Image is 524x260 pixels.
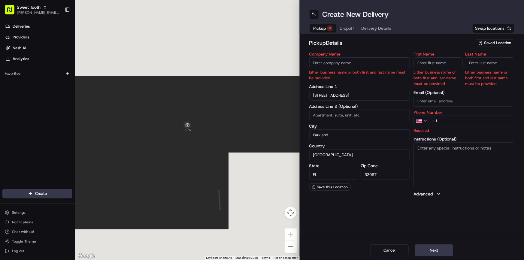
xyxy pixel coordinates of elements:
[465,69,514,87] p: Either business name or both first and last name must be provided
[12,93,17,98] img: 1736555255976-a54dd68f-1ca7-489b-9aae-adbdc363a1c4
[77,252,96,260] img: Google
[370,244,409,256] button: Cancel
[413,128,514,133] p: Required
[413,96,514,107] input: Enter email address
[472,23,514,33] button: Swap locations
[2,208,72,217] button: Settings
[361,169,410,180] input: Enter zip code
[309,149,410,160] input: Enter country
[309,169,359,180] input: Enter state
[53,93,65,98] span: [DATE]
[2,54,75,64] a: Analytics
[6,6,18,18] img: Nash
[19,109,49,114] span: [PERSON_NAME]
[13,24,30,29] span: Deliveries
[413,110,514,114] label: Phone Number
[309,124,410,128] label: City
[285,207,297,219] button: Map camera controls
[206,256,232,260] button: Keyboard shortcuts
[484,40,511,46] span: Saved Location
[309,57,410,68] input: Enter company name
[475,25,504,31] span: Swap locations
[309,183,351,191] button: Save this Location
[236,256,258,259] span: Map data ©2025
[2,218,72,226] button: Notifications
[12,110,17,114] img: 1736555255976-a54dd68f-1ca7-489b-9aae-adbdc363a1c4
[57,134,96,140] span: API Documentation
[413,191,514,197] button: Advanced
[27,57,98,63] div: Start new chat
[413,57,463,68] input: Enter first name
[309,90,410,101] input: Enter address
[13,35,29,40] span: Providers
[309,52,410,56] label: Company Name
[309,129,410,140] input: Enter city
[12,220,33,225] span: Notifications
[13,56,29,62] span: Analytics
[50,93,52,98] span: •
[285,228,297,240] button: Zoom in
[465,57,514,68] input: Enter last name
[60,149,73,153] span: Pylon
[6,87,16,97] img: Liam S.
[12,229,34,234] span: Chat with us!
[13,57,23,68] img: 5e9a9d7314ff4150bce227a61376b483.jpg
[2,2,62,17] button: Sweet Tooth[PERSON_NAME][EMAIL_ADDRESS][DOMAIN_NAME]
[317,185,348,189] span: Save this Location
[413,137,514,141] label: Instructions (Optional)
[12,210,26,215] span: Settings
[309,110,410,120] input: Apartment, suite, unit, etc.
[16,39,99,45] input: Clear
[6,78,40,83] div: Past conversations
[415,244,453,256] button: Next
[413,69,463,87] p: Either business name or both first and last name must be provided
[285,241,297,253] button: Zoom out
[413,90,514,95] label: Email (Optional)
[274,256,298,259] a: Report a map error
[2,43,75,53] a: Nash AI
[313,25,326,31] span: Pickup
[323,10,389,19] h1: Create New Delivery
[340,25,354,31] span: Dropoff
[6,135,11,140] div: 📗
[6,57,17,68] img: 1736555255976-a54dd68f-1ca7-489b-9aae-adbdc363a1c4
[12,134,46,140] span: Knowledge Base
[50,109,52,114] span: •
[53,109,65,114] span: [DATE]
[362,25,392,31] span: Delivery Details
[12,239,36,244] span: Toggle Theme
[2,32,75,42] a: Providers
[13,45,26,51] span: Nash AI
[309,84,410,89] label: Address Line 1
[93,77,109,84] button: See all
[77,252,96,260] a: Open this area in Google Maps (opens a new window)
[413,52,463,56] label: First Name
[309,104,410,108] label: Address Line 2 (Optional)
[475,39,514,47] button: Saved Location
[42,149,73,153] a: Powered byPylon
[17,10,60,15] button: [PERSON_NAME][EMAIL_ADDRESS][DOMAIN_NAME]
[309,144,410,148] label: Country
[12,249,24,253] span: Log out
[361,164,410,168] label: Zip Code
[309,69,410,81] p: Either business name or both first and last name must be provided
[2,69,72,78] div: Favorites
[2,189,72,198] button: Create
[17,4,41,10] button: Sweet Tooth
[19,93,49,98] span: [PERSON_NAME]
[27,63,83,68] div: We're available if you need us!
[2,237,72,246] button: Toggle Theme
[2,228,72,236] button: Chat with us!
[35,191,47,196] span: Create
[6,24,109,34] p: Welcome 👋
[413,191,433,197] label: Advanced
[2,247,72,255] button: Log out
[2,22,75,31] a: Deliveries
[102,59,109,66] button: Start new chat
[429,116,514,126] input: Enter phone number
[48,132,99,143] a: 💻API Documentation
[309,164,359,168] label: State
[309,39,471,47] h2: pickup Details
